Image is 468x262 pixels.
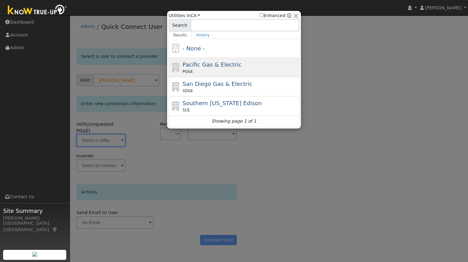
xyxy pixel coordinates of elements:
[287,13,291,18] a: Enhanced Providers
[169,12,200,19] span: Utilities in
[52,227,58,232] a: Map
[183,61,241,68] span: Pacific Gas & Electric
[5,3,70,17] img: Know True-Up
[183,100,262,106] span: Southern [US_STATE] Edison
[183,45,205,52] span: - None -
[3,220,67,233] div: [GEOGRAPHIC_DATA], [GEOGRAPHIC_DATA]
[3,207,67,215] span: Site Summary
[183,107,190,113] span: SCE
[212,118,256,124] i: Showing page 1 of 1
[183,81,252,87] span: San Diego Gas & Electric
[169,19,191,31] span: Search
[32,252,37,257] img: retrieve
[260,12,291,19] span: Show enhanced providers
[260,12,285,19] label: Enhanced
[183,69,193,74] span: PG&E
[3,215,67,222] div: [PERSON_NAME]
[260,13,264,17] input: Enhanced
[190,13,200,18] a: CA
[169,31,192,39] a: Results
[192,31,214,39] a: History
[183,88,193,94] span: SDGE
[425,5,461,10] span: [PERSON_NAME]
